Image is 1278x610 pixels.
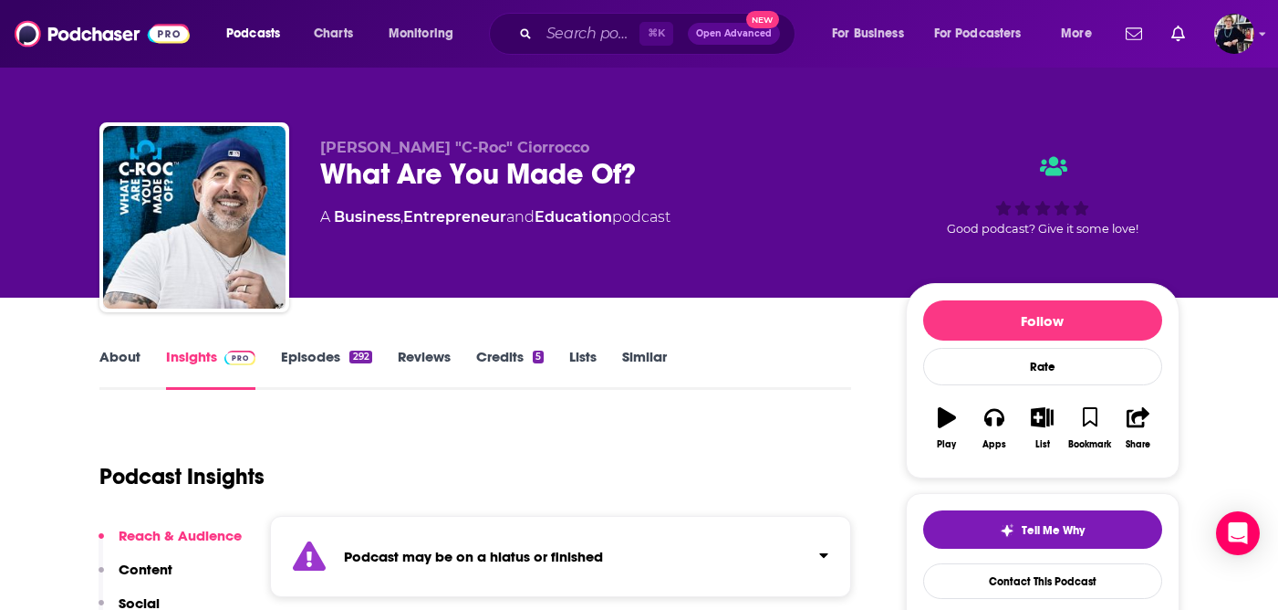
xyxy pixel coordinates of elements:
a: Credits5 [476,348,544,390]
div: 5 [533,351,544,363]
div: Share [1126,439,1150,450]
span: and [506,208,535,226]
a: Business [334,208,400,226]
h1: Podcast Insights [99,463,265,490]
button: open menu [213,19,304,48]
a: Education [535,208,612,226]
span: Logged in as ndewey [1214,14,1254,54]
a: Similar [622,348,667,390]
div: 292 [349,351,371,363]
div: List [1035,439,1050,450]
a: Show notifications dropdown [1118,18,1149,49]
button: open menu [1048,19,1115,48]
img: What Are You Made Of? [103,126,286,309]
section: Click to expand status details [270,516,852,597]
img: Podchaser - Follow, Share and Rate Podcasts [15,16,190,51]
input: Search podcasts, credits, & more... [539,19,639,48]
img: Podchaser Pro [224,351,256,365]
button: Bookmark [1066,395,1114,461]
div: A podcast [320,206,670,228]
div: Open Intercom Messenger [1216,511,1260,555]
div: Good podcast? Give it some love! [906,139,1179,252]
button: Share [1114,395,1161,461]
div: Bookmark [1068,439,1111,450]
button: Content [99,561,172,594]
span: New [746,11,779,28]
span: Good podcast? Give it some love! [947,222,1138,236]
a: Lists [569,348,597,390]
span: Tell Me Why [1022,523,1085,538]
div: Rate [923,348,1162,385]
img: User Profile [1214,14,1254,54]
button: Show profile menu [1214,14,1254,54]
strong: Podcast may be on a hiatus or finished [344,548,603,565]
button: Apps [971,395,1018,461]
span: More [1061,21,1092,47]
button: Play [923,395,971,461]
a: About [99,348,140,390]
button: Open AdvancedNew [688,23,780,45]
a: Contact This Podcast [923,563,1162,599]
span: For Business [832,21,904,47]
button: Reach & Audience [99,527,242,561]
span: Podcasts [226,21,280,47]
a: Show notifications dropdown [1164,18,1192,49]
button: open menu [376,19,477,48]
button: List [1018,395,1065,461]
span: Charts [314,21,353,47]
a: InsightsPodchaser Pro [166,348,256,390]
p: Content [119,561,172,578]
img: tell me why sparkle [1000,523,1014,538]
a: Reviews [398,348,451,390]
button: open menu [819,19,927,48]
p: Reach & Audience [119,527,242,544]
span: Monitoring [389,21,453,47]
a: Charts [302,19,364,48]
a: Episodes292 [281,348,371,390]
span: , [400,208,403,226]
button: Follow [923,300,1162,341]
a: Entrepreneur [403,208,506,226]
div: Play [937,439,956,450]
span: [PERSON_NAME] "C-Roc" Ciorrocco [320,139,589,156]
button: open menu [922,19,1048,48]
span: ⌘ K [639,22,673,46]
button: tell me why sparkleTell Me Why [923,510,1162,549]
span: Open Advanced [696,29,772,38]
div: Apps [982,439,1006,450]
span: For Podcasters [934,21,1022,47]
div: Search podcasts, credits, & more... [506,13,813,55]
